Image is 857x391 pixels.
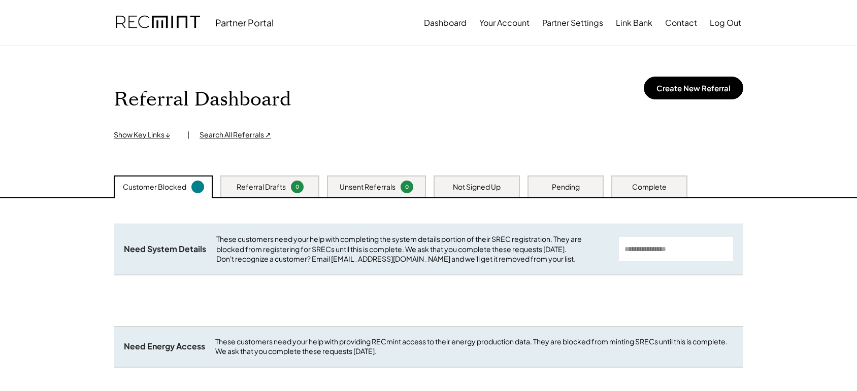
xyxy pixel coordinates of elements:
[424,13,467,33] button: Dashboard
[123,182,186,192] div: Customer Blocked
[237,182,286,192] div: Referral Drafts
[542,13,603,33] button: Partner Settings
[114,130,177,140] div: Show Key Links ↓
[710,13,741,33] button: Log Out
[402,183,412,191] div: 0
[215,17,274,28] div: Partner Portal
[124,341,205,352] div: Need Energy Access
[116,6,200,40] img: recmint-logotype%403x.png
[216,234,609,264] div: These customers need your help with completing the system details portion of their SREC registrat...
[453,182,501,192] div: Not Signed Up
[644,77,743,99] button: Create New Referral
[292,183,302,191] div: 0
[200,130,271,140] div: Search All Referrals ↗
[665,13,697,33] button: Contact
[114,88,291,112] h1: Referral Dashboard
[632,182,667,192] div: Complete
[340,182,395,192] div: Unsent Referrals
[215,337,733,357] div: These customers need your help with providing RECmint access to their energy production data. The...
[124,244,206,255] div: Need System Details
[187,130,189,140] div: |
[616,13,652,33] button: Link Bank
[479,13,530,33] button: Your Account
[326,72,382,127] img: yH5BAEAAAAALAAAAAABAAEAAAIBRAA7
[552,182,580,192] div: Pending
